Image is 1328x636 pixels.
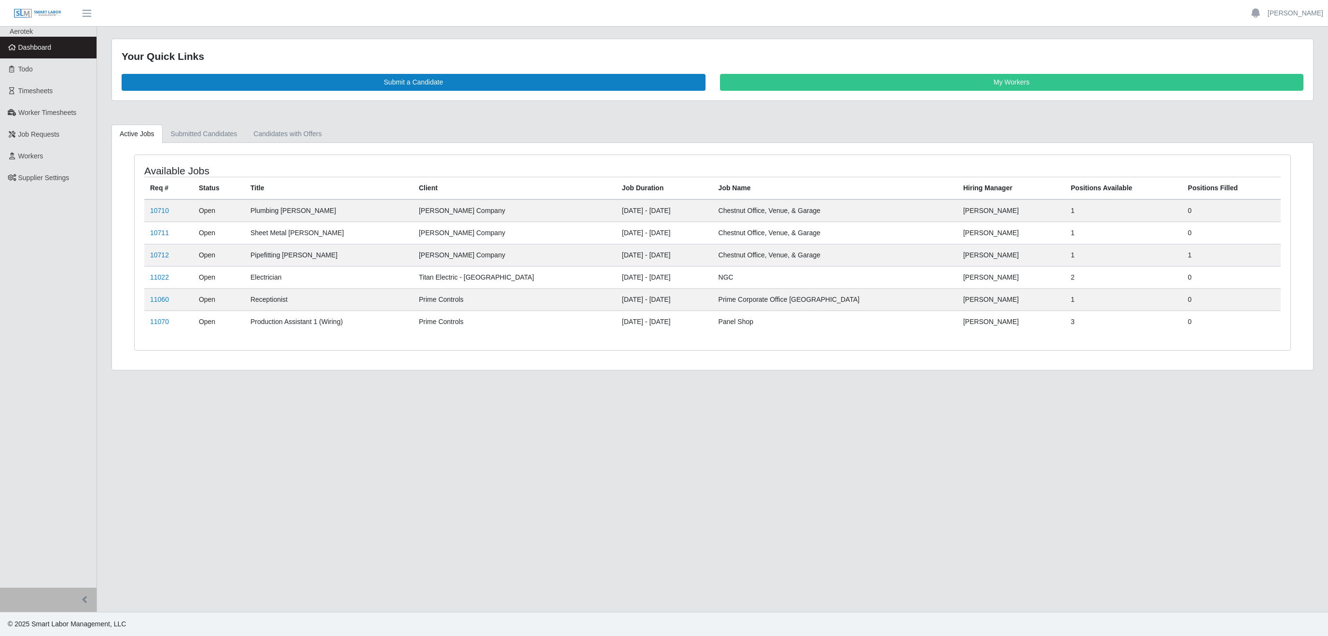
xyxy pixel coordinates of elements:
td: 1 [1065,244,1182,266]
a: 11070 [150,318,169,325]
a: My Workers [720,74,1304,91]
td: Panel Shop [713,311,957,333]
div: Your Quick Links [122,49,1303,64]
td: [PERSON_NAME] [957,288,1065,311]
th: Positions Available [1065,177,1182,199]
td: 0 [1182,199,1281,222]
td: [PERSON_NAME] [957,199,1065,222]
a: 10710 [150,207,169,214]
td: NGC [713,266,957,288]
td: 2 [1065,266,1182,288]
a: 10712 [150,251,169,259]
th: Client [413,177,616,199]
td: [PERSON_NAME] [957,266,1065,288]
td: 1 [1065,199,1182,222]
td: [DATE] - [DATE] [616,266,713,288]
td: 3 [1065,311,1182,333]
td: [PERSON_NAME] Company [413,244,616,266]
td: Open [193,266,245,288]
td: [DATE] - [DATE] [616,311,713,333]
span: Todo [18,65,33,73]
a: 11060 [150,296,169,303]
span: Dashboard [18,43,52,51]
th: Hiring Manager [957,177,1065,199]
td: [DATE] - [DATE] [616,222,713,244]
span: Worker Timesheets [18,109,76,116]
td: [DATE] - [DATE] [616,199,713,222]
td: Sheet Metal [PERSON_NAME] [245,222,413,244]
td: Chestnut Office, Venue, & Garage [713,222,957,244]
td: Open [193,311,245,333]
span: Timesheets [18,87,53,95]
td: [PERSON_NAME] [957,244,1065,266]
th: Status [193,177,245,199]
td: 0 [1182,311,1281,333]
span: Supplier Settings [18,174,69,182]
span: Aerotek [10,28,33,35]
th: Job Duration [616,177,713,199]
td: Chestnut Office, Venue, & Garage [713,199,957,222]
td: Prime Corporate Office [GEOGRAPHIC_DATA] [713,288,957,311]
td: [DATE] - [DATE] [616,244,713,266]
td: Plumbing [PERSON_NAME] [245,199,413,222]
th: Job Name [713,177,957,199]
a: Submit a Candidate [122,74,705,91]
span: Job Requests [18,130,60,138]
td: 1 [1065,222,1182,244]
td: [PERSON_NAME] Company [413,199,616,222]
span: © 2025 Smart Labor Management, LLC [8,620,126,628]
th: Positions Filled [1182,177,1281,199]
a: Active Jobs [111,125,163,143]
a: 11022 [150,273,169,281]
td: Prime Controls [413,311,616,333]
td: 0 [1182,222,1281,244]
a: [PERSON_NAME] [1268,8,1323,18]
a: Submitted Candidates [163,125,246,143]
td: 0 [1182,288,1281,311]
td: Pipefitting [PERSON_NAME] [245,244,413,266]
td: 0 [1182,266,1281,288]
a: 10711 [150,229,169,237]
td: 1 [1182,244,1281,266]
td: [DATE] - [DATE] [616,288,713,311]
td: [PERSON_NAME] Company [413,222,616,244]
img: SLM Logo [14,8,62,19]
td: Receptionist [245,288,413,311]
th: Title [245,177,413,199]
a: Candidates with Offers [245,125,330,143]
th: Req # [144,177,193,199]
td: Open [193,288,245,311]
td: Electrician [245,266,413,288]
td: [PERSON_NAME] [957,222,1065,244]
td: Chestnut Office, Venue, & Garage [713,244,957,266]
td: [PERSON_NAME] [957,311,1065,333]
span: Workers [18,152,43,160]
td: Open [193,199,245,222]
td: 1 [1065,288,1182,311]
h4: Available Jobs [144,165,609,177]
td: Open [193,222,245,244]
td: Production Assistant 1 (Wiring) [245,311,413,333]
td: Titan Electric - [GEOGRAPHIC_DATA] [413,266,616,288]
td: Open [193,244,245,266]
td: Prime Controls [413,288,616,311]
